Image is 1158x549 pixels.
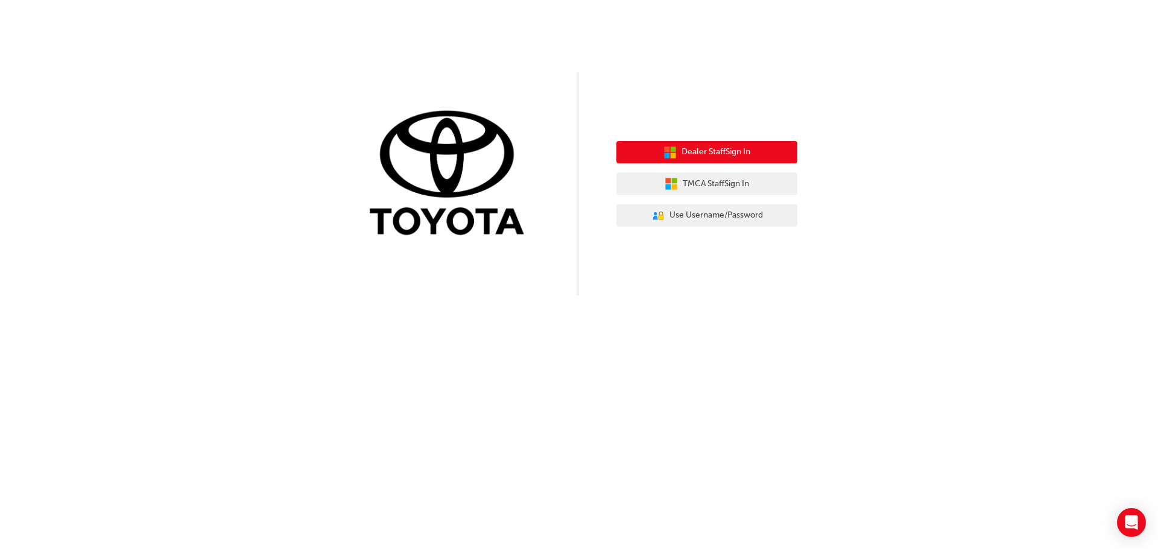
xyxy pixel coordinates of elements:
span: Use Username/Password [669,209,763,222]
img: Trak [361,108,542,241]
button: TMCA StaffSign In [616,172,797,195]
button: Use Username/Password [616,204,797,227]
button: Dealer StaffSign In [616,141,797,164]
span: Dealer Staff Sign In [682,145,750,159]
span: TMCA Staff Sign In [683,177,749,191]
div: Open Intercom Messenger [1117,508,1146,537]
